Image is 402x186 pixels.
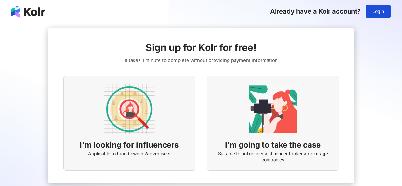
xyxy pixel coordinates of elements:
[80,140,179,150] span: I'm looking for influencers
[146,41,256,54] span: Sign up for Kolr for free!
[104,84,155,134] img: AD identity option
[125,57,278,64] span: It takes 1 minute to complete without providing payment information
[88,150,170,157] span: Applicable to brand owners/advertisers
[11,5,45,18] img: logo
[372,9,384,14] span: Login
[366,5,391,18] button: Login
[225,140,321,150] span: I'm going to take the case
[248,84,298,134] img: KOL identity option
[215,150,331,163] span: Suitable for influencers/influencer brokers/brokerage companies
[270,8,361,15] span: Already have a Kolr account?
